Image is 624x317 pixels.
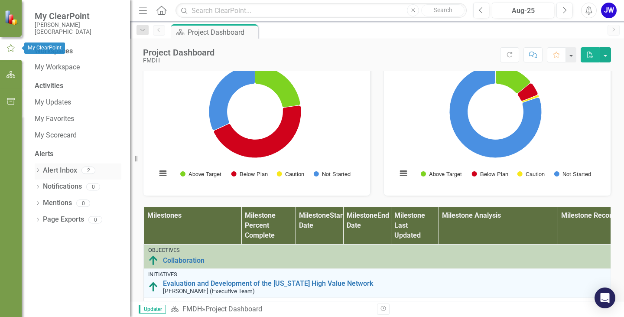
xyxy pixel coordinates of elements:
[43,166,77,176] a: Alert Inbox
[35,131,121,141] a: My Scorecard
[595,288,615,308] div: Open Intercom Messenger
[148,255,159,266] img: Above Target
[4,10,19,25] img: ClearPoint Strategy
[76,199,90,207] div: 0
[213,123,230,131] path: Caution, 0.
[214,105,301,158] path: Below Plan, 10.
[81,167,95,174] div: 2
[205,305,262,313] div: Project Dashboard
[434,7,452,13] span: Search
[35,98,121,108] a: My Updates
[143,48,214,57] div: Project Dashboard
[139,305,166,314] span: Updater
[492,3,554,18] button: Aug-25
[182,305,202,313] a: FMDH
[255,65,300,108] path: Above Target, 5.
[43,182,82,192] a: Notifications
[421,171,462,177] button: Show Above Target
[43,198,72,208] a: Mentions
[314,171,350,177] button: Show Not Started
[175,3,467,18] input: Search ClearPoint...
[518,83,538,101] path: Below Plan, 6.
[35,114,121,124] a: My Favorites
[35,62,121,72] a: My Workspace
[88,216,102,223] div: 0
[601,3,617,18] button: JW
[421,4,465,16] button: Search
[35,81,121,91] div: Activities
[86,183,100,190] div: 0
[143,57,214,64] div: FMDH
[180,171,221,177] button: Show Above Target
[152,57,358,187] svg: Interactive chart
[148,282,159,292] img: Above Target
[35,21,121,36] small: [PERSON_NAME][GEOGRAPHIC_DATA]
[170,304,370,314] div: »
[35,11,121,21] span: My ClearPoint
[393,57,598,187] svg: Interactive chart
[35,149,121,159] div: Alerts
[277,171,304,177] button: Show Caution
[152,57,361,187] div: Chart. Highcharts interactive chart.
[163,288,255,294] small: [PERSON_NAME] (Executive Team)
[449,65,542,158] path: Not Started, 97.
[188,27,256,38] div: Project Dashboard
[521,95,539,102] path: Caution, 1.
[495,65,530,93] path: Above Target, 17.
[554,171,591,177] button: Show Not Started
[43,215,84,225] a: Page Exports
[472,171,508,177] button: Show Below Plan
[397,167,409,180] button: View chart menu, Chart
[517,171,545,177] button: Show Caution
[231,171,267,177] button: Show Below Plan
[495,6,551,16] div: Aug-25
[393,57,602,187] div: Chart. Highcharts interactive chart.
[157,167,169,180] button: View chart menu, Chart
[24,42,65,54] div: My ClearPoint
